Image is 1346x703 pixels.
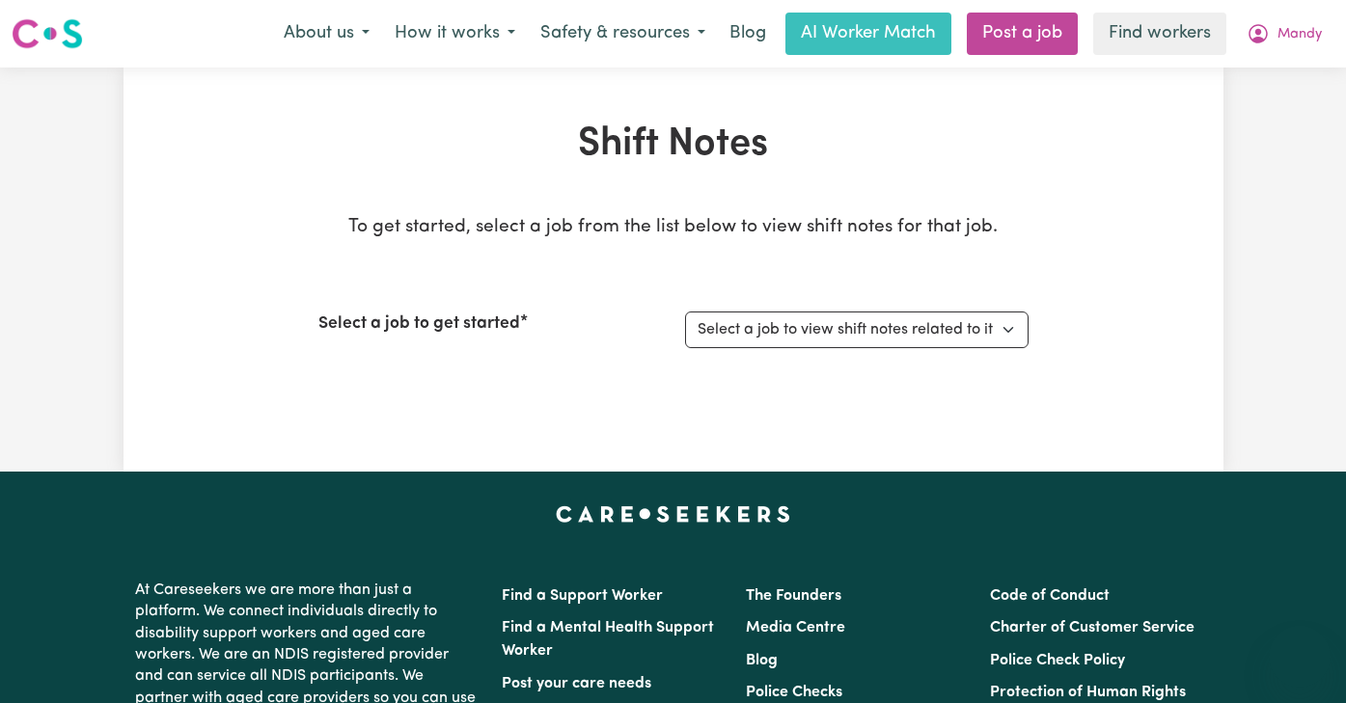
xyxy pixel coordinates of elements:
[271,14,382,54] button: About us
[502,676,651,691] a: Post your care needs
[718,13,778,55] a: Blog
[990,620,1195,635] a: Charter of Customer Service
[318,311,520,337] label: Select a job to get started
[1234,14,1334,54] button: My Account
[12,12,83,56] a: Careseekers logo
[556,506,790,522] a: Careseekers home page
[746,653,778,668] a: Blog
[785,13,951,55] a: AI Worker Match
[382,14,528,54] button: How it works
[1277,24,1322,45] span: Mandy
[990,653,1125,668] a: Police Check Policy
[528,14,718,54] button: Safety & resources
[12,16,83,51] img: Careseekers logo
[746,685,842,700] a: Police Checks
[318,214,1029,242] p: To get started, select a job from the list below to view shift notes for that job.
[1093,13,1226,55] a: Find workers
[502,620,714,659] a: Find a Mental Health Support Worker
[746,620,845,635] a: Media Centre
[990,685,1186,700] a: Protection of Human Rights
[502,588,663,604] a: Find a Support Worker
[967,13,1078,55] a: Post a job
[746,588,841,604] a: The Founders
[990,588,1110,604] a: Code of Conduct
[1269,626,1331,688] iframe: Button to launch messaging window
[318,122,1029,168] h1: Shift Notes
